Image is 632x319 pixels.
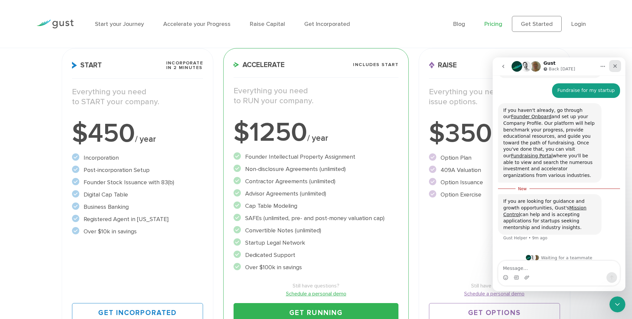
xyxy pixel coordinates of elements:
li: Registered Agent in [US_STATE] [72,215,203,224]
li: Option Issuance [429,178,560,187]
li: Advisor Agreements (unlimited) [234,189,398,198]
p: Everything you need to START your company. [72,87,203,107]
span: Includes START [353,62,398,67]
li: Dedicated Support [234,251,398,260]
li: Over $10k in savings [72,227,203,236]
div: $1250 [234,119,398,146]
li: Option Plan [429,153,560,162]
li: SAFEs (unlimited, pre- and post-money valuation cap) [234,214,398,223]
li: Option Exercise [429,190,560,199]
li: Business Banking [72,202,203,211]
li: Digital Cap Table [72,190,203,199]
iframe: Intercom live chat [493,57,625,291]
img: Start Icon X2 [72,62,77,69]
img: Accelerate Icon [234,62,239,67]
li: Founder Stock Issuance with 83(b) [72,178,203,187]
li: Non-disclosure Agreements (unlimited) [234,165,398,174]
p: Everything you need to RUN your company. [234,86,398,106]
img: Raise Icon [429,62,435,69]
img: Gust Logo [36,20,74,29]
li: Post-incorporation Setup [72,166,203,175]
a: Accelerate your Progress [163,21,231,28]
li: Startup Legal Network [234,238,398,247]
li: Cap Table Modeling [234,201,398,210]
span: Incorporate in 2 Minutes [166,61,203,70]
a: Raise Capital [250,21,285,28]
iframe: Intercom live chat [609,296,625,312]
a: Schedule a personal demo [429,290,560,298]
span: Still have questions? [429,282,560,290]
span: / year [307,133,328,143]
li: Founder Intellectual Property Assignment [234,152,398,161]
a: Blog [453,21,465,28]
li: Contractor Agreements (unlimited) [234,177,398,186]
p: Everything you need to issue options. [429,87,560,107]
a: Pricing [484,21,502,28]
a: Start your Journey [95,21,144,28]
li: Over $100k in savings [234,263,398,272]
span: / year [135,134,156,144]
li: Convertible Notes (unlimited) [234,226,398,235]
a: Get Started [512,16,562,32]
li: 409A Valuation [429,166,560,175]
li: Incorporation [72,153,203,162]
span: Start [72,62,102,69]
span: Accelerate [234,61,285,68]
span: Still have questions? [234,282,398,290]
div: $3500 [429,120,560,147]
div: $450 [72,120,203,147]
a: Get Incorporated [304,21,350,28]
span: Raise [429,62,457,69]
a: Login [571,21,586,28]
a: Schedule a personal demo [234,290,398,298]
